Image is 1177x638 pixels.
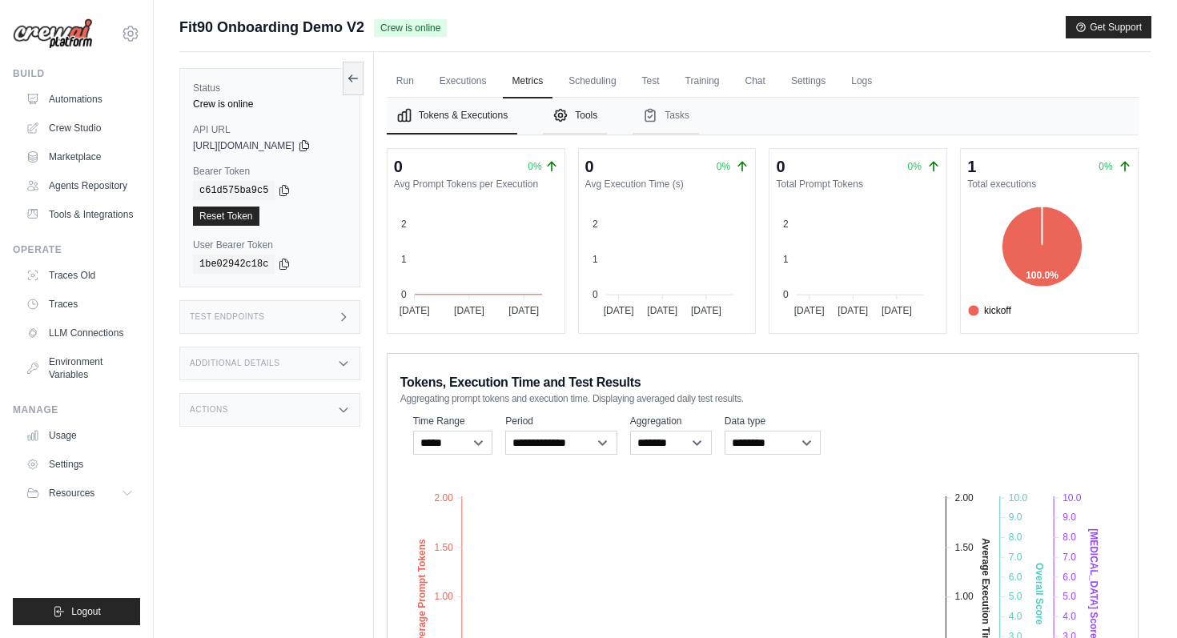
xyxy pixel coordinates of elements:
[1009,591,1022,602] tspan: 5.0
[717,161,730,172] span: 0%
[783,254,789,265] tspan: 1
[193,165,347,178] label: Bearer Token
[647,305,677,316] tspan: [DATE]
[736,65,775,98] a: Chat
[13,18,93,50] img: Logo
[374,19,447,37] span: Crew is online
[776,155,785,178] div: 0
[19,423,140,448] a: Usage
[13,67,140,80] div: Build
[503,65,553,98] a: Metrics
[967,155,976,178] div: 1
[603,305,633,316] tspan: [DATE]
[1063,611,1076,622] tspan: 4.0
[838,305,869,316] tspan: [DATE]
[1063,532,1076,543] tspan: 8.0
[593,219,598,230] tspan: 2
[19,86,140,112] a: Automations
[1009,512,1022,523] tspan: 9.0
[968,303,1011,318] span: kickoff
[193,255,275,274] code: 1be02942c18c
[394,155,403,178] div: 0
[1063,552,1076,563] tspan: 7.0
[454,305,484,316] tspan: [DATE]
[1063,492,1082,504] tspan: 10.0
[193,207,259,226] a: Reset Token
[434,492,453,504] tspan: 2.00
[19,115,140,141] a: Crew Studio
[19,202,140,227] a: Tools & Integrations
[585,155,594,178] div: 0
[1097,561,1177,638] iframe: Chat Widget
[19,144,140,170] a: Marketplace
[783,219,789,230] tspan: 2
[585,178,749,191] dt: Avg Execution Time (s)
[505,415,617,427] label: Period
[400,373,641,392] span: Tokens, Execution Time and Test Results
[19,263,140,288] a: Traces Old
[190,359,279,368] h3: Additional Details
[400,392,744,405] span: Aggregating prompt tokens and execution time. Displaying averaged daily test results.
[676,65,729,98] a: Training
[49,487,94,500] span: Resources
[19,173,140,199] a: Agents Repository
[630,415,712,427] label: Aggregation
[1066,16,1151,38] button: Get Support
[434,591,453,602] tspan: 1.00
[394,178,558,191] dt: Avg Prompt Tokens per Execution
[387,98,1139,134] nav: Tabs
[13,598,140,625] button: Logout
[401,289,407,300] tspan: 0
[1009,611,1022,622] tspan: 4.0
[19,480,140,506] button: Resources
[13,403,140,416] div: Manage
[193,82,347,94] label: Status
[430,65,496,98] a: Executions
[725,415,821,427] label: Data type
[400,305,430,316] tspan: [DATE]
[1063,572,1076,583] tspan: 6.0
[401,219,407,230] tspan: 2
[1009,532,1022,543] tspan: 8.0
[882,305,912,316] tspan: [DATE]
[190,312,265,322] h3: Test Endpoints
[593,254,598,265] tspan: 1
[1063,591,1076,602] tspan: 5.0
[543,98,607,134] button: Tools
[781,65,835,98] a: Settings
[967,178,1131,191] dt: Total executions
[908,161,922,172] span: 0%
[559,65,625,98] a: Scheduling
[413,415,493,427] label: Time Range
[1063,512,1076,523] tspan: 9.0
[776,178,940,191] dt: Total Prompt Tokens
[71,605,101,618] span: Logout
[633,65,669,98] a: Test
[1099,161,1112,172] span: 0%
[193,181,275,200] code: c61d575ba9c5
[508,305,539,316] tspan: [DATE]
[1034,563,1045,625] text: Overall Score
[1009,572,1022,583] tspan: 6.0
[190,405,228,415] h3: Actions
[1009,492,1028,504] tspan: 10.0
[179,16,364,38] span: Fit90 Onboarding Demo V2
[794,305,825,316] tspan: [DATE]
[13,243,140,256] div: Operate
[1009,552,1022,563] tspan: 7.0
[401,254,407,265] tspan: 1
[691,305,721,316] tspan: [DATE]
[193,139,295,152] span: [URL][DOMAIN_NAME]
[954,591,974,602] tspan: 1.00
[593,289,598,300] tspan: 0
[19,320,140,346] a: LLM Connections
[842,65,882,98] a: Logs
[387,98,517,134] button: Tokens & Executions
[954,492,974,504] tspan: 2.00
[528,160,541,173] span: 0%
[193,239,347,251] label: User Bearer Token
[19,349,140,387] a: Environment Variables
[783,289,789,300] tspan: 0
[633,98,699,134] button: Tasks
[434,542,453,553] tspan: 1.50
